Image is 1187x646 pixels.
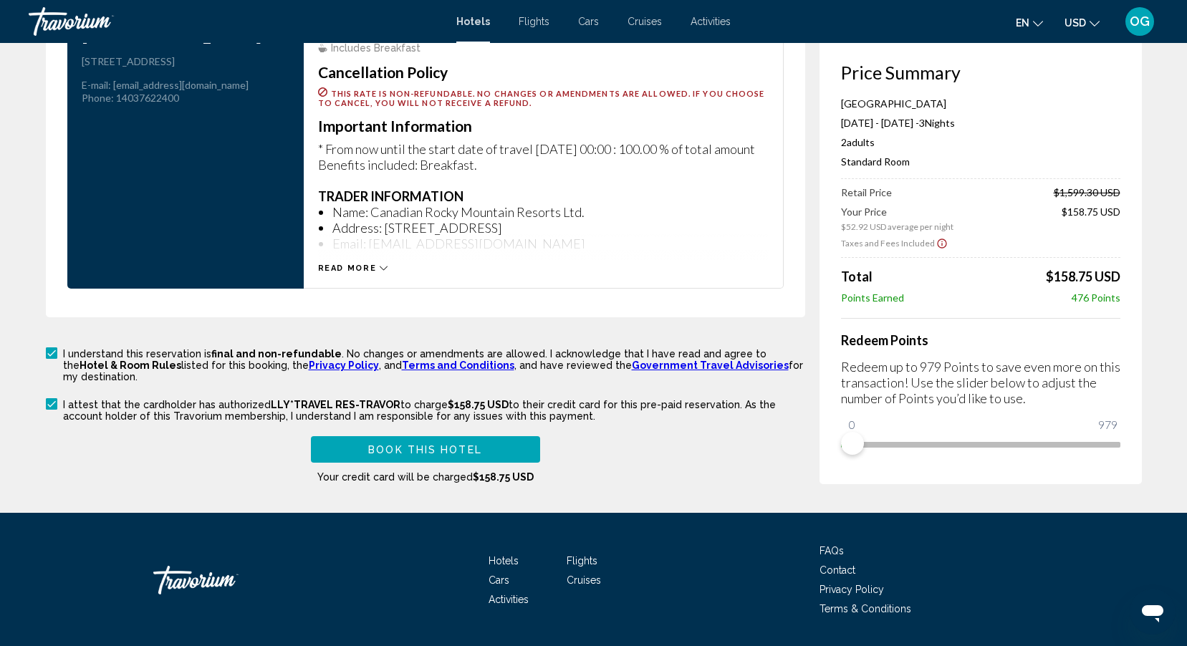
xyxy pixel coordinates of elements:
[1096,416,1120,433] span: 979
[82,92,111,104] span: Phone
[841,97,1120,110] p: [GEOGRAPHIC_DATA]
[628,16,662,27] a: Cruises
[1016,12,1043,33] button: Change language
[211,348,342,360] span: final and non-refundable
[841,238,935,249] span: Taxes and Fees Included
[567,574,601,586] a: Cruises
[271,399,400,410] span: LLY*TRAVEL RES-TRAVOR
[368,444,482,455] span: Book this hotel
[820,603,911,614] a: Terms & Conditions
[80,360,181,371] span: Hotel & Room Rules
[925,117,955,129] span: Nights
[841,236,948,250] button: Show Taxes and Fees breakdown
[841,221,953,232] span: $52.92 USD average per night
[1065,17,1086,29] span: USD
[318,141,769,249] p: * From now until the start date of travel [DATE] 00:00 : 100.00 % of total amount Benefits includ...
[1016,17,1029,29] span: en
[317,471,534,483] span: Your credit card will be charged
[820,584,884,595] a: Privacy Policy
[1054,186,1120,198] span: $1,599.30 USD
[519,16,549,27] a: Flights
[318,118,769,134] h3: Important Information
[29,7,442,36] a: Travorium
[332,220,769,236] li: Address: [STREET_ADDRESS]
[448,399,509,410] span: $158.75 USD
[632,360,789,371] a: Government Travel Advisories
[820,545,844,556] a: FAQs
[1072,291,1120,304] span: 476 Points
[332,204,769,220] li: Name: Canadian Rocky Mountain Resorts Ltd.
[489,574,509,586] a: Cars
[1121,6,1158,37] button: User Menu
[153,559,297,602] a: Travorium
[473,471,534,483] span: $158.75 USD
[820,564,855,576] a: Contact
[1130,14,1150,29] span: OG
[841,269,873,284] span: Total
[847,136,875,148] span: Adults
[847,416,857,433] span: 0
[318,263,388,274] button: Read more
[567,555,597,567] a: Flights
[841,359,1120,406] p: Redeem up to 979 Points to save even more on this transaction! Use the slider below to adjust the...
[919,117,925,129] span: 3
[82,79,108,91] span: E-mail
[841,155,1120,168] p: Standard Room
[309,360,379,371] a: Privacy Policy
[841,206,953,218] span: Your Price
[489,555,519,567] a: Hotels
[82,55,289,68] p: [STREET_ADDRESS]
[311,436,540,463] button: Book this hotel
[841,62,1120,83] h3: Price Summary
[578,16,599,27] a: Cars
[63,348,805,382] p: I understand this reservation is . No changes or amendments are allowed. I acknowledge that I hav...
[318,264,377,273] span: Read more
[402,360,514,371] a: Terms and Conditions
[331,42,421,54] span: Includes Breakfast
[841,291,904,304] span: Points Earned
[1130,589,1176,635] iframe: Button to launch messaging window
[318,64,769,80] h3: Cancellation Policy
[318,89,765,107] span: This rate is non-refundable. No changes or amendments are allowed. If you choose to cancel, you w...
[111,92,179,104] span: : 14037622400
[841,186,892,198] span: Retail Price
[841,117,1120,129] p: [DATE] - [DATE] -
[63,399,805,422] p: I attest that the cardholder has authorized to charge to their credit card for this pre-paid rese...
[108,79,249,91] span: : [EMAIL_ADDRESS][DOMAIN_NAME]
[1065,12,1100,33] button: Change currency
[456,16,490,27] a: Hotels
[936,236,948,249] button: Show Taxes and Fees disclaimer
[1062,206,1120,232] span: $158.75 USD
[841,332,1120,348] h4: Redeem Points
[1046,269,1120,284] span: $158.75 USD
[691,16,731,27] a: Activities
[841,136,875,148] span: 2
[489,594,529,605] a: Activities
[318,188,463,204] b: Trader Information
